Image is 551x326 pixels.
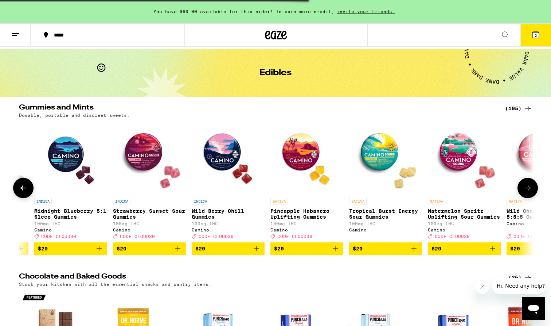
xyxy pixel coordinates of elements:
[192,208,265,220] p: Wild Berry Chill Gummies
[428,208,501,220] p: Watermelon Spritz Uplifting Sour Gummies
[192,198,209,204] p: INDICA
[270,242,343,255] button: Add to bag
[34,221,107,226] p: 100mg THC
[274,246,284,252] span: $20
[153,9,334,14] span: You have $60.00 available for this order! To earn more credit,
[428,121,501,194] img: Camino - Watermelon Spritz Uplifting Sour Gummies
[507,198,524,204] p: SATIVA
[522,297,545,320] iframe: Button to launch messaging window
[334,9,398,14] span: invite your friends.
[270,198,288,204] p: SATIVA
[349,208,422,220] p: Tropical Burst Energy Sour Gummies
[475,279,489,294] iframe: Close message
[431,246,441,252] span: $20
[349,198,367,204] p: SATIVA
[195,246,205,252] span: $20
[349,121,422,194] img: Camino - Tropical Burst Energy Sour Gummies
[192,121,265,194] img: Camino - Wild Berry Chill Gummies
[19,104,496,113] h2: Gummies and Mints
[270,121,343,242] a: Open page for Pineapple Habanero Uplifting Gummies from Camino
[428,221,501,226] p: 100mg THC
[349,221,422,226] p: 100mg THC
[513,234,548,239] span: CODE CLOUD30
[113,198,130,204] p: INDICA
[199,234,234,239] span: CODE CLOUD30
[428,242,501,255] button: Add to bag
[349,242,422,255] button: Add to bag
[41,234,76,239] span: CODE CLOUD30
[505,104,532,113] a: (105)
[508,273,532,282] a: (26)
[510,246,520,252] span: $20
[259,69,292,77] h1: Edibles
[19,282,211,287] p: Stock your kitchen with all the essential snacks and pantry items.
[19,273,496,282] h2: Chocolate and Baked Goods
[113,242,186,255] button: Add to bag
[113,121,186,242] a: Open page for Strawberry Sunset Sour Gummies from Camino
[113,208,186,220] p: Strawberry Sunset Sour Gummies
[19,113,130,118] p: Dosable, portable and discreet sweets.
[34,227,107,232] div: Camino
[520,24,551,46] button: 2
[428,121,501,242] a: Open page for Watermelon Spritz Uplifting Sour Gummies from Camino
[192,221,265,226] p: 100mg THC
[270,221,343,226] p: 100mg THC
[353,246,363,252] span: $20
[34,242,107,255] button: Add to bag
[192,227,265,232] div: Camino
[270,227,343,232] div: Camino
[34,198,52,204] p: INDICA
[113,121,186,194] img: Camino - Strawberry Sunset Sour Gummies
[117,246,126,252] span: $20
[270,208,343,220] p: Pineapple Habanero Uplifting Gummies
[277,234,312,239] span: CODE CLOUD30
[270,121,343,194] img: Camino - Pineapple Habanero Uplifting Gummies
[349,227,422,232] div: Camino
[192,242,265,255] button: Add to bag
[113,227,186,232] div: Camino
[34,121,107,242] a: Open page for Midnight Blueberry 5:1 Sleep Gummies from Camino
[120,234,155,239] span: CODE CLOUD30
[535,33,537,38] span: 2
[428,227,501,232] div: Camino
[492,278,545,294] iframe: Message from company
[192,121,265,242] a: Open page for Wild Berry Chill Gummies from Camino
[34,208,107,220] p: Midnight Blueberry 5:1 Sleep Gummies
[38,246,48,252] span: $20
[349,121,422,242] a: Open page for Tropical Burst Energy Sour Gummies from Camino
[435,234,470,239] span: CODE CLOUD30
[113,221,186,226] p: 100mg THC
[34,121,107,194] img: Camino - Midnight Blueberry 5:1 Sleep Gummies
[428,198,445,204] p: SATIVA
